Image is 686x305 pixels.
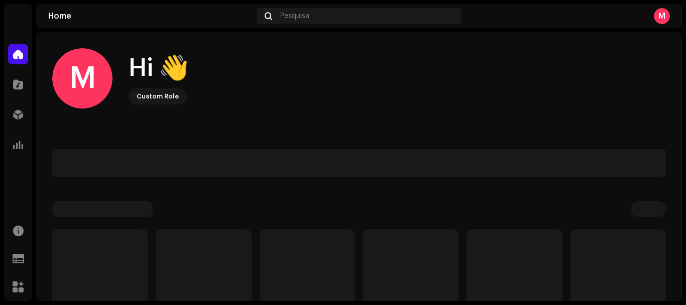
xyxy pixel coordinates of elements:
div: M [654,8,670,24]
div: Custom Role [137,90,179,103]
div: Hi 👋 [129,52,189,84]
div: Home [48,12,253,20]
div: M [52,48,112,109]
span: Pesquisa [280,12,309,20]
